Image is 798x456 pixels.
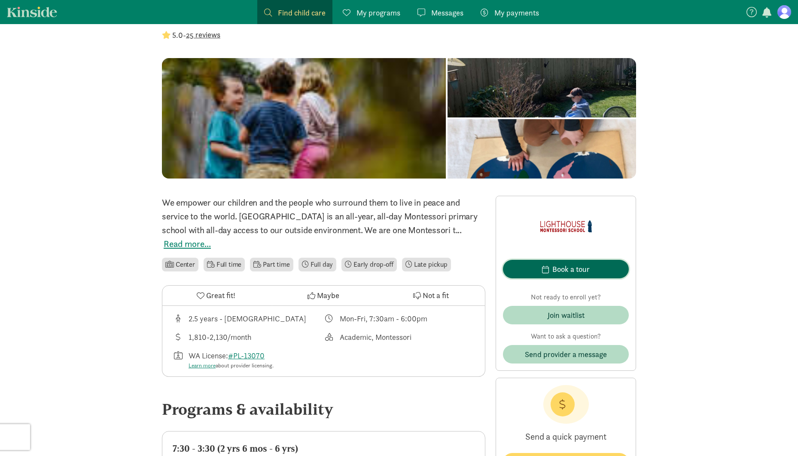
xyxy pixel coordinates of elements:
[7,6,57,17] a: Kinside
[340,331,411,343] div: Academic, Montessori
[278,7,326,18] span: Find child care
[206,290,235,301] span: Great fit!
[548,309,585,321] div: Join waitlist
[423,290,449,301] span: Not a fit
[162,397,485,421] div: Programs & availability
[317,290,339,301] span: Maybe
[173,350,324,370] div: License number
[162,258,198,271] li: Center
[189,350,274,370] div: WA License:
[172,30,183,40] strong: 5.0
[162,196,485,237] div: We empower our children and the people who surround them to live in peace and service to the worl...
[162,286,270,305] button: Great fit!
[503,260,629,278] button: Book a tour
[189,313,306,324] div: 2.5 years - [DEMOGRAPHIC_DATA]
[540,203,592,250] img: Provider logo
[503,306,629,324] button: Join waitlist
[324,313,475,324] div: Class schedule
[228,351,265,360] a: #PL-13070
[402,258,451,271] li: Late pickup
[552,263,590,275] div: Book a tour
[173,442,475,456] div: 7:30 - 3:30 (2 yrs 6 mos - 6 yrs)
[503,331,629,342] p: Want to ask a question?
[340,313,427,324] div: Mon-Fri, 7:30am - 6:00pm
[503,345,629,364] button: Send provider a message
[494,7,539,18] span: My payments
[189,361,274,370] div: about provider licensing.
[164,237,211,251] button: Read more...
[341,258,397,271] li: Early drop-off
[503,292,629,302] p: Not ready to enroll yet?
[186,29,220,40] button: 25 reviews
[189,331,251,343] div: 1,810-2,130/month
[378,286,485,305] button: Not a fit
[525,348,607,360] span: Send provider a message
[356,7,400,18] span: My programs
[503,424,629,450] p: Send a quick payment
[173,331,324,343] div: Average tuition for this program
[324,331,475,343] div: This provider's education philosophy
[173,313,324,324] div: Age range for children that this provider cares for
[204,258,245,271] li: Full time
[298,258,337,271] li: Full day
[270,286,377,305] button: Maybe
[189,362,216,369] a: Learn more
[250,258,293,271] li: Part time
[162,29,220,41] div: -
[431,7,463,18] span: Messages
